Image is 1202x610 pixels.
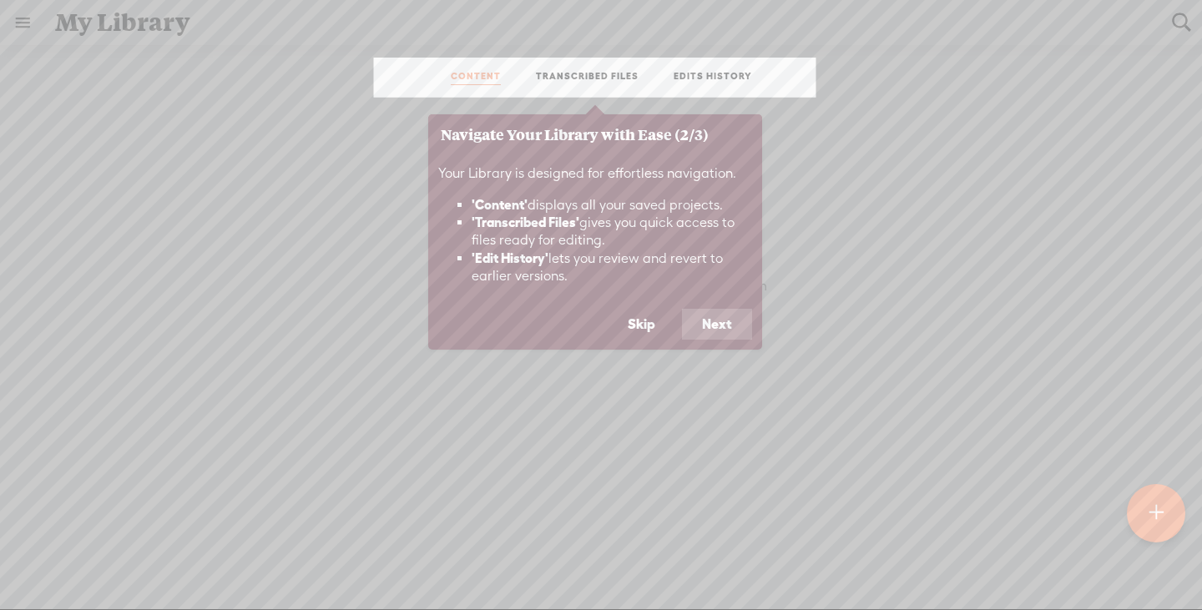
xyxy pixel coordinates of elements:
button: Next [682,309,752,340]
li: gives you quick access to files ready for editing. [472,214,752,250]
b: 'Edit History' [472,250,548,265]
h3: Navigate Your Library with Ease (2/3) [441,127,750,143]
a: CONTENT [451,70,501,85]
button: Skip [608,309,675,340]
li: lets you review and revert to earlier versions. [472,250,752,285]
a: TRANSCRIBED FILES [536,70,639,85]
div: Your Library is designed for effortless navigation. [428,155,762,309]
b: 'Transcribed Files' [472,214,579,229]
a: EDITS HISTORY [674,70,752,85]
li: displays all your saved projects. [472,196,752,214]
b: 'Content' [472,197,528,212]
